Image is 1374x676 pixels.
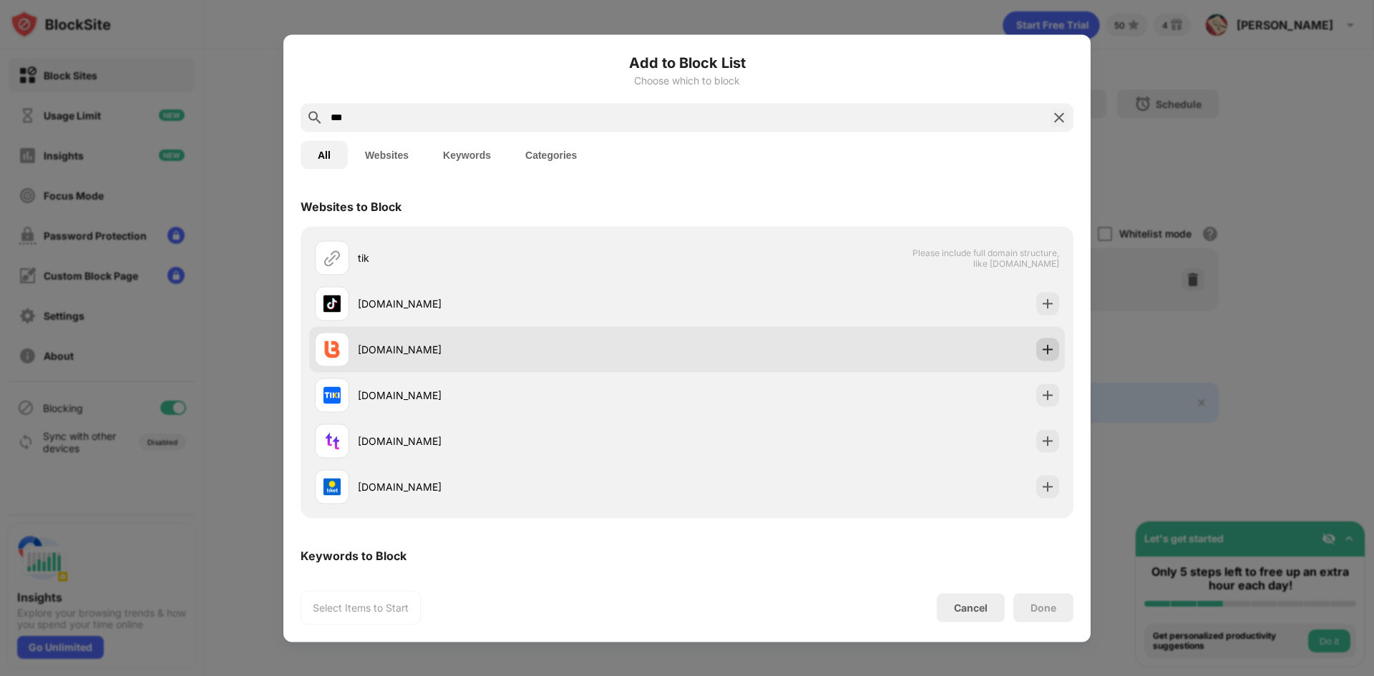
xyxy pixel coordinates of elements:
[1030,602,1056,613] div: Done
[323,386,341,403] img: favicons
[358,296,687,311] div: [DOMAIN_NAME]
[323,432,341,449] img: favicons
[358,388,687,403] div: [DOMAIN_NAME]
[1051,109,1068,126] img: search-close
[358,479,687,494] div: [DOMAIN_NAME]
[323,249,341,266] img: url.svg
[426,140,508,169] button: Keywords
[358,250,687,265] div: tik
[358,433,687,449] div: [DOMAIN_NAME]
[508,140,594,169] button: Categories
[323,478,341,495] img: favicons
[313,600,409,614] div: Select Items to Start
[358,342,687,357] div: [DOMAIN_NAME]
[306,109,323,126] img: search.svg
[348,140,426,169] button: Websites
[912,247,1059,268] span: Please include full domain structure, like [DOMAIN_NAME]
[954,602,988,614] div: Cancel
[323,295,341,312] img: favicons
[301,74,1073,86] div: Choose which to block
[301,199,401,213] div: Websites to Block
[301,140,348,169] button: All
[301,52,1073,73] h6: Add to Block List
[301,548,406,562] div: Keywords to Block
[323,341,341,358] img: favicons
